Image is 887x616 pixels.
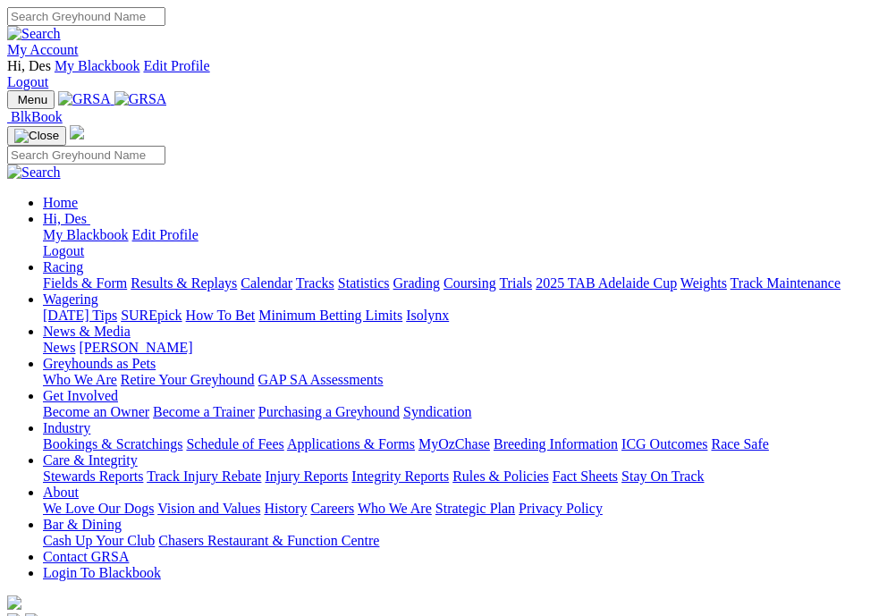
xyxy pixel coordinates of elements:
[43,436,880,452] div: Industry
[43,356,156,371] a: Greyhounds as Pets
[358,501,432,516] a: Who We Are
[43,340,75,355] a: News
[43,259,83,274] a: Racing
[43,275,880,291] div: Racing
[7,146,165,165] input: Search
[43,308,117,323] a: [DATE] Tips
[494,436,618,451] a: Breeding Information
[258,404,400,419] a: Purchasing a Greyhound
[258,308,402,323] a: Minimum Betting Limits
[43,340,880,356] div: News & Media
[731,275,841,291] a: Track Maintenance
[7,109,63,124] a: BlkBook
[443,275,496,291] a: Coursing
[351,468,449,484] a: Integrity Reports
[43,388,118,403] a: Get Involved
[43,468,143,484] a: Stewards Reports
[43,452,138,468] a: Care & Integrity
[7,58,880,90] div: My Account
[121,372,255,387] a: Retire Your Greyhound
[406,308,449,323] a: Isolynx
[264,501,307,516] a: History
[43,517,122,532] a: Bar & Dining
[7,42,79,57] a: My Account
[43,227,129,242] a: My Blackbook
[43,308,880,324] div: Wagering
[287,436,415,451] a: Applications & Forms
[43,420,90,435] a: Industry
[43,211,90,226] a: Hi, Des
[58,91,111,107] img: GRSA
[499,275,532,291] a: Trials
[7,595,21,610] img: logo-grsa-white.png
[7,74,48,89] a: Logout
[43,324,131,339] a: News & Media
[418,436,490,451] a: MyOzChase
[393,275,440,291] a: Grading
[43,275,127,291] a: Fields & Form
[11,109,63,124] span: BlkBook
[147,468,261,484] a: Track Injury Rebate
[43,533,155,548] a: Cash Up Your Club
[55,58,140,73] a: My Blackbook
[621,468,704,484] a: Stay On Track
[621,436,707,451] a: ICG Outcomes
[536,275,677,291] a: 2025 TAB Adelaide Cup
[43,436,182,451] a: Bookings & Scratchings
[43,372,117,387] a: Who We Are
[114,91,167,107] img: GRSA
[338,275,390,291] a: Statistics
[680,275,727,291] a: Weights
[7,90,55,109] button: Toggle navigation
[79,340,192,355] a: [PERSON_NAME]
[435,501,515,516] a: Strategic Plan
[157,501,260,516] a: Vision and Values
[132,227,199,242] a: Edit Profile
[43,372,880,388] div: Greyhounds as Pets
[553,468,618,484] a: Fact Sheets
[519,501,603,516] a: Privacy Policy
[403,404,471,419] a: Syndication
[7,7,165,26] input: Search
[43,291,98,307] a: Wagering
[158,533,379,548] a: Chasers Restaurant & Function Centre
[7,58,51,73] span: Hi, Des
[711,436,768,451] a: Race Safe
[43,549,129,564] a: Contact GRSA
[43,227,880,259] div: Hi, Des
[7,26,61,42] img: Search
[43,501,880,517] div: About
[7,165,61,181] img: Search
[43,195,78,210] a: Home
[43,501,154,516] a: We Love Our Dogs
[258,372,384,387] a: GAP SA Assessments
[186,436,283,451] a: Schedule of Fees
[143,58,209,73] a: Edit Profile
[18,93,47,106] span: Menu
[43,404,149,419] a: Become an Owner
[131,275,237,291] a: Results & Replays
[43,243,84,258] a: Logout
[265,468,348,484] a: Injury Reports
[14,129,59,143] img: Close
[7,126,66,146] button: Toggle navigation
[43,485,79,500] a: About
[452,468,549,484] a: Rules & Policies
[43,404,880,420] div: Get Involved
[186,308,256,323] a: How To Bet
[43,211,87,226] span: Hi, Des
[310,501,354,516] a: Careers
[43,565,161,580] a: Login To Blackbook
[70,125,84,139] img: logo-grsa-white.png
[296,275,334,291] a: Tracks
[121,308,182,323] a: SUREpick
[43,468,880,485] div: Care & Integrity
[153,404,255,419] a: Become a Trainer
[43,533,880,549] div: Bar & Dining
[241,275,292,291] a: Calendar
